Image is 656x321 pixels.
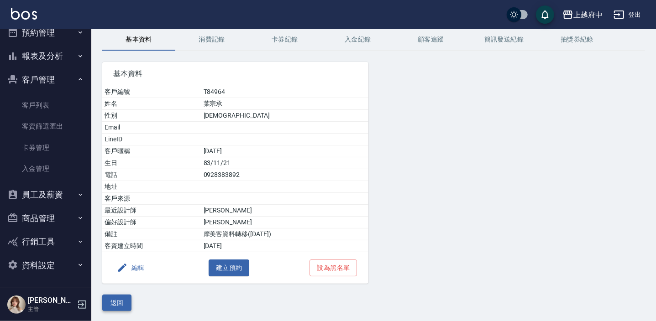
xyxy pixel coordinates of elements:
[11,8,37,20] img: Logo
[310,259,357,276] button: 設為黑名單
[102,181,201,193] td: 地址
[559,5,606,24] button: 上越府中
[4,21,88,45] button: 預約管理
[102,134,201,145] td: LineID
[4,230,88,254] button: 行銷工具
[4,254,88,277] button: 資料設定
[113,69,357,78] span: 基本資料
[4,137,88,158] a: 卡券管理
[102,157,201,169] td: 生日
[175,29,248,51] button: 消費記錄
[201,228,368,240] td: 摩美客資料轉移([DATE])
[102,110,201,122] td: 性別
[394,29,467,51] button: 顧客追蹤
[102,169,201,181] td: 電話
[4,207,88,230] button: 商品管理
[102,86,201,98] td: 客戶編號
[248,29,321,51] button: 卡券紀錄
[201,217,368,228] td: [PERSON_NAME]
[201,157,368,169] td: 83/11/21
[102,228,201,240] td: 備註
[536,5,554,24] button: save
[321,29,394,51] button: 入金紀錄
[201,240,368,252] td: [DATE]
[7,295,26,314] img: Person
[102,122,201,134] td: Email
[102,98,201,110] td: 姓名
[610,6,645,23] button: 登出
[201,169,368,181] td: 0928383892
[201,205,368,217] td: [PERSON_NAME]
[102,145,201,157] td: 客戶暱稱
[4,95,88,116] a: 客戶列表
[467,29,541,51] button: 簡訊發送紀錄
[102,205,201,217] td: 最近設計師
[541,29,614,51] button: 抽獎券紀錄
[102,29,175,51] button: 基本資料
[201,86,368,98] td: T84964
[573,9,603,21] div: 上越府中
[201,110,368,122] td: [DEMOGRAPHIC_DATA]
[4,183,88,207] button: 員工及薪資
[209,259,250,276] button: 建立預約
[4,68,88,92] button: 客戶管理
[102,217,201,228] td: 偏好設計師
[113,259,148,276] button: 編輯
[102,295,131,311] button: 返回
[102,193,201,205] td: 客戶來源
[4,158,88,179] a: 入金管理
[28,305,74,313] p: 主管
[28,296,74,305] h5: [PERSON_NAME]
[102,240,201,252] td: 客資建立時間
[4,44,88,68] button: 報表及分析
[201,145,368,157] td: [DATE]
[4,116,88,137] a: 客資篩選匯出
[201,98,368,110] td: 葉宗承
